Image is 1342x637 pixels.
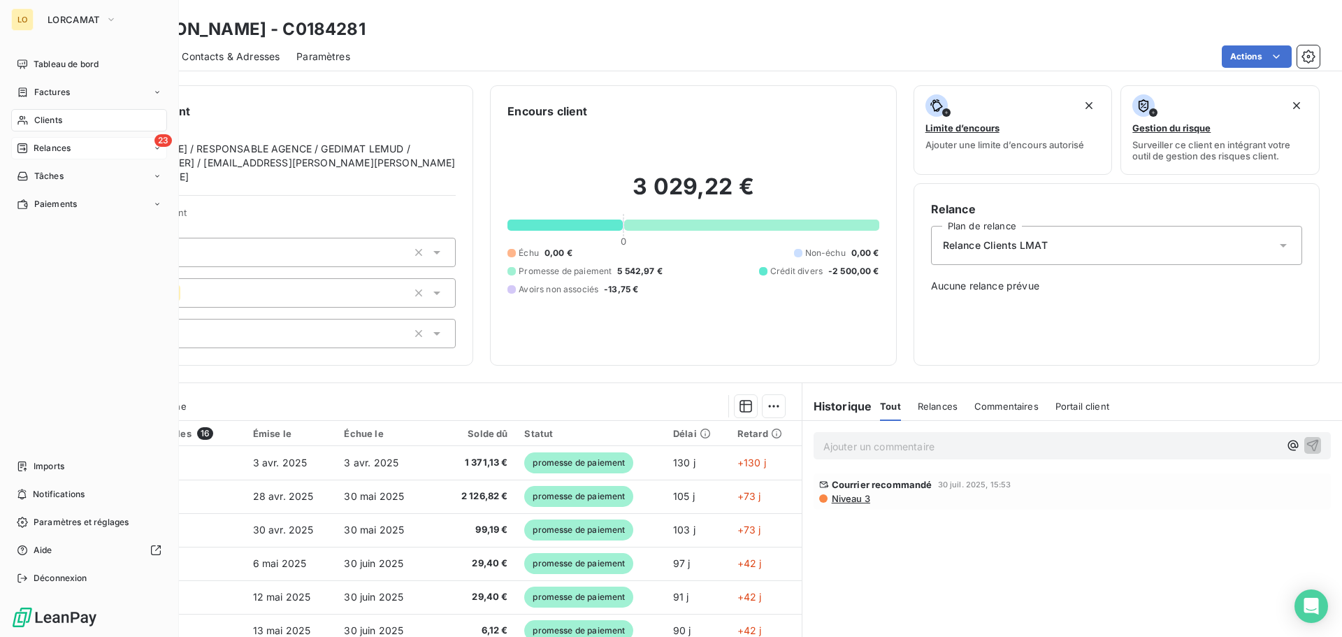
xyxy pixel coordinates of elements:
span: Déconnexion [34,572,87,585]
span: 12 mai 2025 [253,591,311,603]
span: 16 [197,427,213,440]
span: Crédit divers [770,265,823,278]
span: Non-échu [805,247,846,259]
span: +73 j [737,524,761,536]
span: Paramètres et réglages [34,516,129,529]
span: 30 juin 2025 [344,557,403,569]
a: 23Relances [11,137,167,159]
span: LORCAMAT [48,14,100,25]
span: Niveau 3 [830,493,870,504]
span: 29,40 € [440,557,507,571]
span: [PERSON_NAME] / RESPONSABLE AGENCE / GEDIMAT LEMUD / [PHONE_NUMBER] / [EMAIL_ADDRESS][PERSON_NAME... [106,142,456,184]
a: Tâches [11,165,167,187]
span: 0,00 € [851,247,879,259]
a: Factures [11,81,167,103]
h3: [PERSON_NAME] - C0184281 [123,17,366,42]
span: promesse de paiement [524,553,633,574]
div: Retard [737,428,793,439]
span: 2 126,82 € [440,489,507,503]
button: Limite d’encoursAjouter une limite d’encours autorisé [914,85,1113,175]
span: Contacts & Adresses [182,50,280,64]
span: Imports [34,460,64,473]
button: Gestion du risqueSurveiller ce client en intégrant votre outil de gestion des risques client. [1120,85,1320,175]
div: Open Intercom Messenger [1294,589,1328,623]
span: 99,19 € [440,523,507,537]
span: 30 mai 2025 [344,524,404,536]
h6: Informations client [85,103,456,120]
span: +73 j [737,490,761,502]
div: Échue le [344,428,423,439]
span: 28 avr. 2025 [253,490,314,502]
span: 91 j [673,591,689,603]
span: promesse de paiement [524,452,633,473]
span: Paiements [34,198,77,210]
span: Portail client [1055,401,1109,412]
span: Surveiller ce client en intégrant votre outil de gestion des risques client. [1132,139,1308,162]
div: Statut [524,428,656,439]
span: 103 j [673,524,695,536]
span: Limite d’encours [925,122,1000,134]
span: +130 j [737,457,766,468]
span: Tout [880,401,901,412]
span: +42 j [737,624,762,636]
span: -2 500,00 € [828,265,879,278]
span: Relance Clients LMAT [943,238,1048,252]
span: Gestion du risque [1132,122,1211,134]
a: Imports [11,455,167,478]
span: 30 avr. 2025 [253,524,314,536]
span: Courrier recommandé [832,479,932,490]
h6: Historique [802,398,872,415]
span: -13,75 € [604,283,638,296]
div: Délai [673,428,721,439]
h2: 3 029,22 € [507,173,879,215]
span: Tâches [34,170,64,182]
span: promesse de paiement [524,486,633,507]
h6: Relance [931,201,1302,217]
span: Commentaires [974,401,1039,412]
span: 23 [154,134,172,147]
button: Actions [1222,45,1292,68]
span: 105 j [673,490,695,502]
span: Aucune relance prévue [931,279,1302,293]
span: 1 371,13 € [440,456,507,470]
span: 29,40 € [440,590,507,604]
span: Tableau de bord [34,58,99,71]
span: Échu [519,247,539,259]
span: Relances [918,401,958,412]
img: Logo LeanPay [11,606,98,629]
span: +42 j [737,591,762,603]
a: Tableau de bord [11,53,167,76]
span: 6 mai 2025 [253,557,307,569]
span: 5 542,97 € [617,265,663,278]
a: Aide [11,539,167,561]
div: Émise le [253,428,328,439]
span: Promesse de paiement [519,265,612,278]
span: Clients [34,114,62,127]
span: 13 mai 2025 [253,624,311,636]
span: 90 j [673,624,691,636]
span: 3 avr. 2025 [344,457,398,468]
span: 0,00 € [544,247,572,259]
span: 97 j [673,557,691,569]
span: 3 avr. 2025 [253,457,308,468]
span: 30 mai 2025 [344,490,404,502]
span: Avoirs non associés [519,283,598,296]
span: promesse de paiement [524,587,633,608]
span: Ajouter une limite d’encours autorisé [925,139,1084,150]
span: promesse de paiement [524,520,633,541]
span: 30 juin 2025 [344,591,403,603]
span: Relances [34,142,71,155]
span: 30 juin 2025 [344,624,403,636]
span: Propriétés Client [113,207,456,227]
span: 130 j [673,457,695,468]
div: Solde dû [440,428,507,439]
span: +42 j [737,557,762,569]
span: Factures [34,86,70,99]
span: Aide [34,544,52,557]
div: LO [11,8,34,31]
a: Paramètres et réglages [11,511,167,534]
input: Ajouter une valeur [180,287,192,299]
span: 30 juil. 2025, 15:53 [938,480,1011,489]
span: 0 [621,236,626,247]
a: Paiements [11,193,167,215]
